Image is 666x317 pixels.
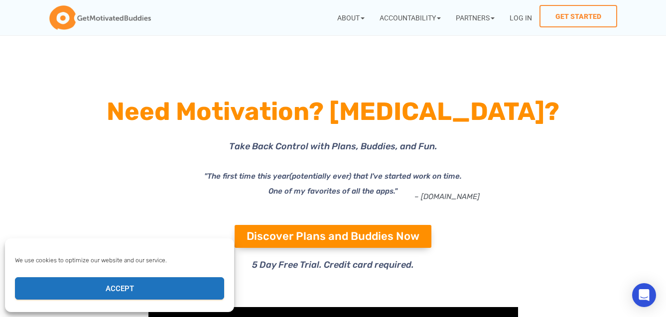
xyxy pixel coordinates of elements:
[502,5,539,30] a: Log In
[229,141,437,152] span: Take Back Control with Plans, Buddies, and Fun.
[539,5,617,27] a: Get Started
[330,5,372,30] a: About
[414,192,480,201] a: – [DOMAIN_NAME]
[448,5,502,30] a: Partners
[268,172,462,196] i: (potentially ever) that I've started work on time. One of my favorites of all the apps."
[15,277,224,300] button: Accept
[372,5,448,30] a: Accountability
[632,283,656,307] div: Open Intercom Messenger
[235,225,431,248] a: Discover Plans and Buddies Now
[204,172,289,181] i: "The first time this year
[49,5,151,30] img: GetMotivatedBuddies
[247,231,419,242] span: Discover Plans and Buddies Now
[252,259,414,270] span: 5 Day Free Trial. Credit card required.
[64,94,602,129] h1: Need Motivation? [MEDICAL_DATA]?
[15,256,223,265] div: We use cookies to optimize our website and our service.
